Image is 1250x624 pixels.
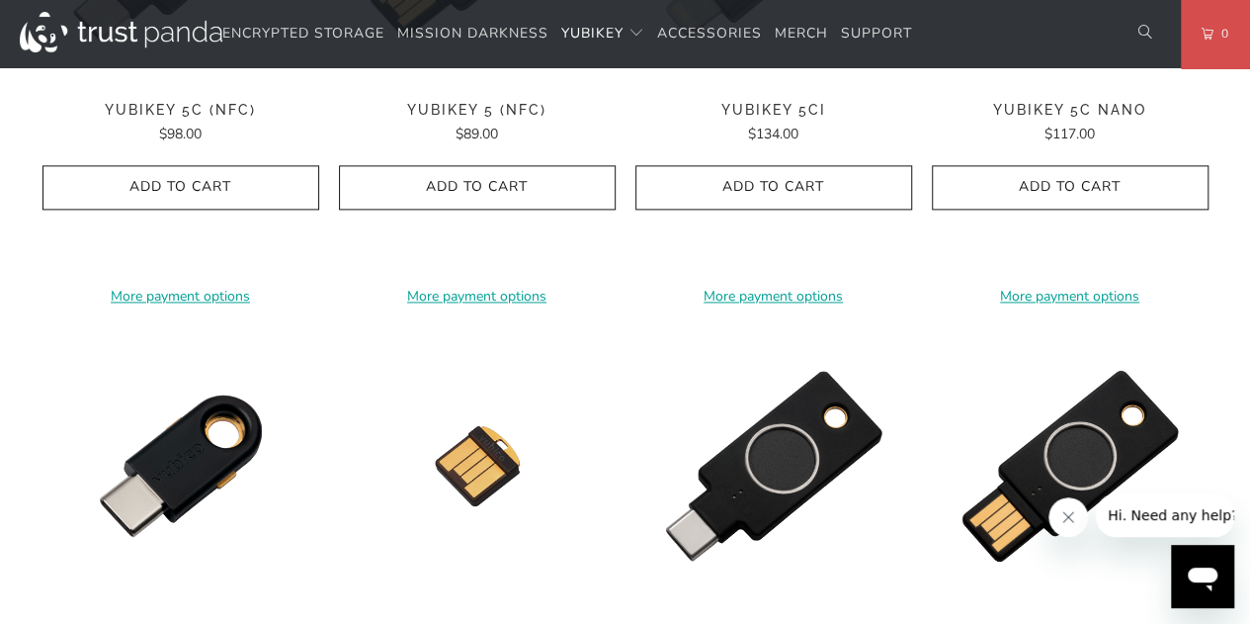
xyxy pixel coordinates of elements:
a: YubiKey Bio (FIDO Edition) - Trust Panda YubiKey Bio (FIDO Edition) - Trust Panda [932,327,1208,604]
a: Merch [775,11,828,57]
span: $134.00 [748,125,798,143]
span: $98.00 [159,125,202,143]
a: YubiKey 5Ci $134.00 [635,102,912,145]
span: 0 [1213,23,1229,45]
img: Trust Panda Australia [20,12,222,52]
iframe: Close message [1048,497,1088,537]
span: Add to Cart [360,179,595,196]
span: Hi. Need any help? [12,14,142,30]
a: YubiKey 5C - Trust Panda YubiKey 5C - Trust Panda [42,327,319,604]
span: Support [841,24,912,43]
span: Mission Darkness [397,24,548,43]
a: YubiKey 5 Nano - Trust Panda YubiKey 5 Nano - Trust Panda [339,327,616,604]
a: Encrypted Storage [222,11,384,57]
a: YubiKey 5C (NFC) $98.00 [42,102,319,145]
a: Support [841,11,912,57]
iframe: Button to launch messaging window [1171,545,1234,608]
a: YubiKey C Bio (FIDO Edition) - Trust Panda YubiKey C Bio (FIDO Edition) - Trust Panda [635,327,912,604]
a: More payment options [339,286,616,308]
span: Add to Cart [63,179,298,196]
img: YubiKey 5C - Trust Panda [42,327,319,604]
a: YubiKey 5 (NFC) $89.00 [339,102,616,145]
a: Accessories [657,11,762,57]
span: Encrypted Storage [222,24,384,43]
span: $89.00 [456,125,498,143]
button: Add to Cart [339,165,616,210]
nav: Translation missing: en.navigation.header.main_nav [222,11,912,57]
button: Add to Cart [42,165,319,210]
span: YubiKey 5C (NFC) [42,102,319,119]
span: YubiKey 5C Nano [932,102,1208,119]
a: YubiKey 5C Nano $117.00 [932,102,1208,145]
span: YubiKey 5Ci [635,102,912,119]
img: YubiKey C Bio (FIDO Edition) - Trust Panda [635,327,912,604]
a: Mission Darkness [397,11,548,57]
span: Add to Cart [656,179,891,196]
button: Add to Cart [932,165,1208,210]
span: Add to Cart [953,179,1188,196]
a: More payment options [932,286,1208,308]
img: YubiKey Bio (FIDO Edition) - Trust Panda [932,327,1208,604]
span: YubiKey 5 (NFC) [339,102,616,119]
span: $117.00 [1044,125,1095,143]
a: More payment options [42,286,319,308]
span: Accessories [657,24,762,43]
img: YubiKey 5 Nano - Trust Panda [339,327,616,604]
span: Merch [775,24,828,43]
summary: YubiKey [561,11,644,57]
a: More payment options [635,286,912,308]
iframe: Message from company [1096,493,1234,537]
button: Add to Cart [635,165,912,210]
span: YubiKey [561,24,624,43]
